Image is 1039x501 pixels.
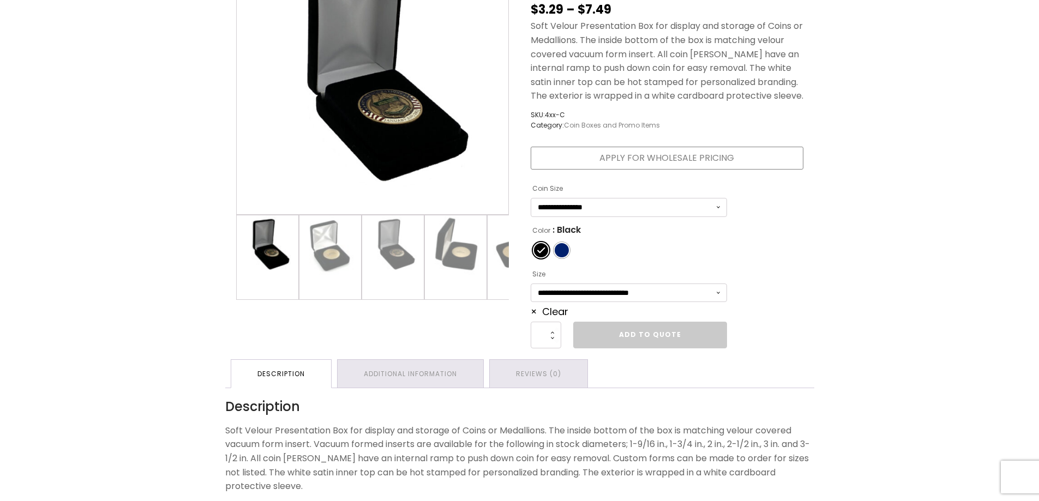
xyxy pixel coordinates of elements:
[531,305,568,318] a: Clear options
[299,215,361,277] img: Medium size black velour covered Presentation Box open showing color matching bottom pad with wel...
[490,360,587,388] a: Reviews (0)
[531,120,660,130] span: Category:
[578,1,611,18] bdi: 7.49
[532,180,563,197] label: Coin Size
[531,19,803,103] p: Soft Velour Presentation Box for display and storage of Coins or Medallions. The inside bottom of...
[566,1,575,18] span: –
[531,110,660,120] span: SKU:
[545,110,565,119] span: 4xx-C
[532,222,550,239] label: Color
[231,360,331,388] a: Description
[362,215,424,277] img: Medium size black velour covered Presentation Box open showing color matching bottom pad with wel...
[488,215,549,277] img: Medium size black velour covered Presentation Box hinged on the long side open showing color matc...
[564,120,660,130] a: Coin Boxes and Promo Items
[225,399,814,415] h2: Description
[425,215,487,277] img: Medium size black velour covered Presentation Box hinged on the long side open showing color matc...
[533,242,549,258] li: Black
[532,265,545,283] label: Size
[531,322,561,348] input: Product quantity
[531,1,563,18] bdi: 3.29
[554,242,570,258] li: Navy Blue
[338,360,483,388] a: Additional information
[552,221,581,239] span: : Black
[531,1,538,18] span: $
[531,240,727,261] ul: Color
[578,1,585,18] span: $
[573,322,727,348] a: Add to Quote
[531,147,803,170] a: Apply for Wholesale Pricing
[225,424,814,493] p: Soft Velour Presentation Box for display and storage of Coins or Medallions. The inside bottom of...
[237,215,298,277] img: Medium size black velour covered Presentation Box open showing color matching bottom pad with wel...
